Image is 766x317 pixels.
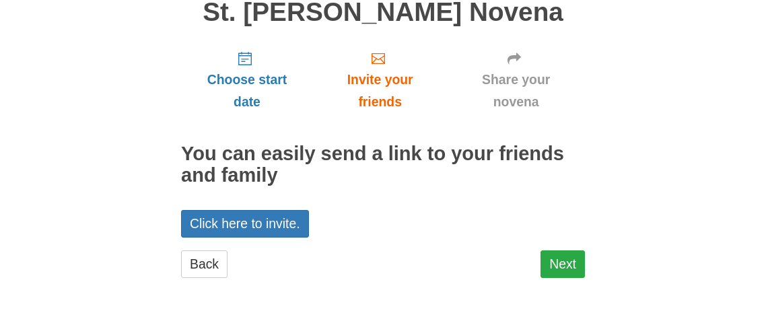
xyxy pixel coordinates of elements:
a: Choose start date [181,40,313,120]
a: Back [181,250,228,278]
a: Click here to invite. [181,210,309,238]
span: Choose start date [195,69,300,113]
a: Share your novena [447,40,585,120]
a: Next [541,250,585,278]
h2: You can easily send a link to your friends and family [181,143,585,186]
a: Invite your friends [313,40,447,120]
span: Share your novena [460,69,571,113]
span: Invite your friends [326,69,433,113]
